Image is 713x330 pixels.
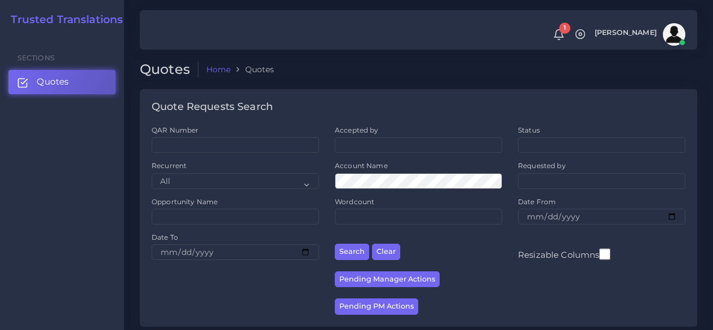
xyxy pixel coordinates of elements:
span: Sections [17,54,55,62]
label: Opportunity Name [152,197,218,206]
label: Date To [152,232,178,242]
button: Pending PM Actions [335,298,418,315]
span: 1 [559,23,570,34]
li: Quotes [231,64,274,75]
span: [PERSON_NAME] [595,29,657,37]
label: Accepted by [335,125,379,135]
button: Pending Manager Actions [335,271,440,288]
label: Recurrent [152,161,187,170]
label: QAR Number [152,125,198,135]
h4: Quote Requests Search [152,101,273,113]
label: Status [518,125,540,135]
a: Quotes [8,70,116,94]
label: Resizable Columns [518,247,610,261]
span: Quotes [37,76,69,88]
input: Resizable Columns [599,247,610,261]
button: Clear [372,244,400,260]
h2: Quotes [140,61,198,78]
button: Search [335,244,369,260]
label: Wordcount [335,197,374,206]
a: Home [206,64,231,75]
a: [PERSON_NAME]avatar [589,23,689,46]
label: Requested by [518,161,566,170]
a: 1 [549,29,569,41]
a: Trusted Translations [3,14,123,27]
label: Date From [518,197,556,206]
label: Account Name [335,161,388,170]
img: avatar [663,23,685,46]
